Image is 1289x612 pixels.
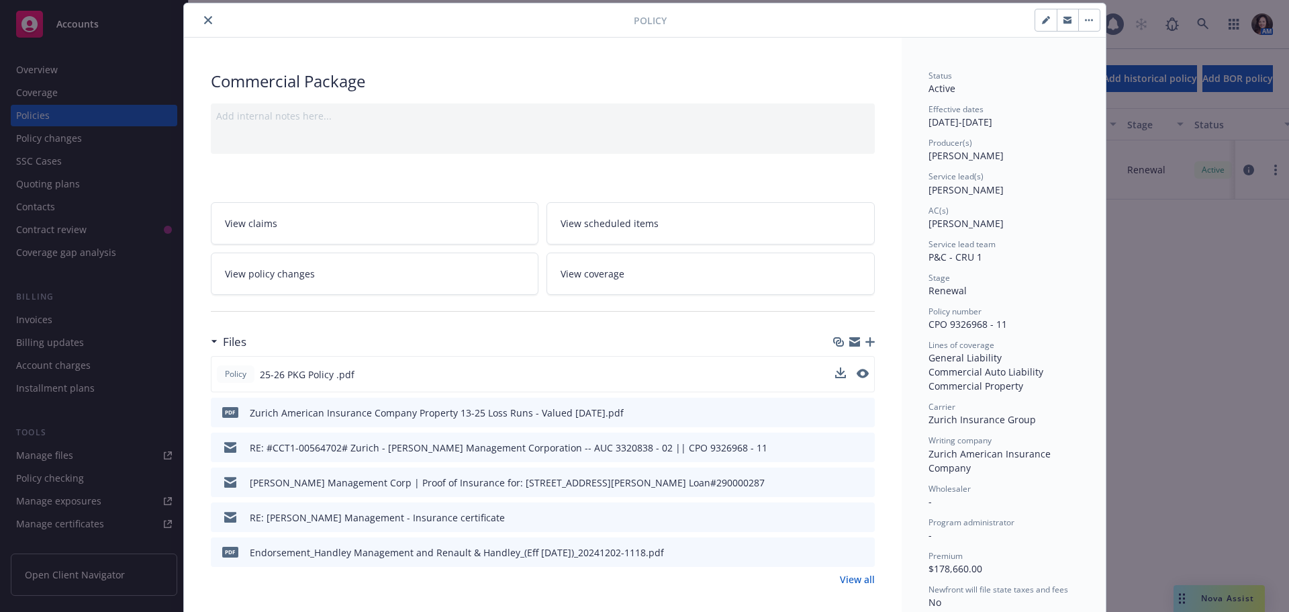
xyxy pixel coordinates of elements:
[225,267,315,281] span: View policy changes
[928,483,971,494] span: Wholesaler
[223,333,246,351] h3: Files
[211,253,539,295] a: View policy changes
[928,401,955,412] span: Carrier
[928,318,1007,331] span: CPO 9326968 - 11
[928,238,996,250] span: Service lead team
[928,137,972,148] span: Producer(s)
[928,205,949,216] span: AC(s)
[250,511,505,525] div: RE: [PERSON_NAME] Management - Insurance certificate
[835,367,846,378] button: download file
[928,149,1004,162] span: [PERSON_NAME]
[835,367,846,382] button: download file
[928,171,984,182] span: Service lead(s)
[836,406,847,420] button: download file
[222,547,238,557] span: pdf
[928,584,1068,595] span: Newfront will file state taxes and fees
[836,545,847,560] button: download file
[928,183,1004,196] span: [PERSON_NAME]
[222,368,249,380] span: Policy
[857,367,869,382] button: preview file
[928,365,1079,379] div: Commercial Auto Liability
[928,284,967,297] span: Renewal
[928,435,992,446] span: Writing company
[928,562,982,575] span: $178,660.00
[211,202,539,245] a: View claims
[561,216,659,230] span: View scheduled items
[928,447,1053,474] span: Zurich American Insurance Company
[561,267,624,281] span: View coverage
[634,13,667,28] span: Policy
[260,367,354,382] span: 25-26 PKG Policy .pdf
[928,351,1079,365] div: General Liability
[200,12,216,28] button: close
[250,441,767,455] div: RE: #CCT1-00564702# Zurich - [PERSON_NAME] Management Corporation -- AUC 3320838 - 02 || CPO 9326...
[928,306,982,317] span: Policy number
[225,216,277,230] span: View claims
[216,109,869,123] div: Add internal notes here...
[211,70,875,93] div: Commercial Package
[222,407,238,417] span: pdf
[928,217,1004,230] span: [PERSON_NAME]
[840,572,875,586] a: View all
[250,406,624,420] div: Zurich American Insurance Company Property 13-25 Loss Runs - Valued [DATE].pdf
[928,596,941,609] span: No
[857,545,869,560] button: preview file
[928,272,950,283] span: Stage
[928,82,955,95] span: Active
[857,476,869,490] button: preview file
[857,406,869,420] button: preview file
[250,545,664,560] div: Endorsement_Handley Management and Renault & Handley_(Eff [DATE])_20241202-1118.pdf
[250,476,765,490] div: [PERSON_NAME] Management Corp | Proof of Insurance for: [STREET_ADDRESS][PERSON_NAME] Loan#290000287
[836,511,847,525] button: download file
[928,103,1079,129] div: [DATE] - [DATE]
[928,529,932,541] span: -
[836,476,847,490] button: download file
[928,413,1036,426] span: Zurich Insurance Group
[928,70,952,81] span: Status
[928,251,982,263] span: P&C - CRU 1
[857,369,869,378] button: preview file
[928,550,963,562] span: Premium
[857,511,869,525] button: preview file
[546,202,875,245] a: View scheduled items
[546,253,875,295] a: View coverage
[857,441,869,455] button: preview file
[928,339,994,351] span: Lines of coverage
[928,517,1014,528] span: Program administrator
[928,379,1079,393] div: Commercial Property
[211,333,246,351] div: Files
[928,495,932,508] span: -
[928,103,984,115] span: Effective dates
[836,441,847,455] button: download file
